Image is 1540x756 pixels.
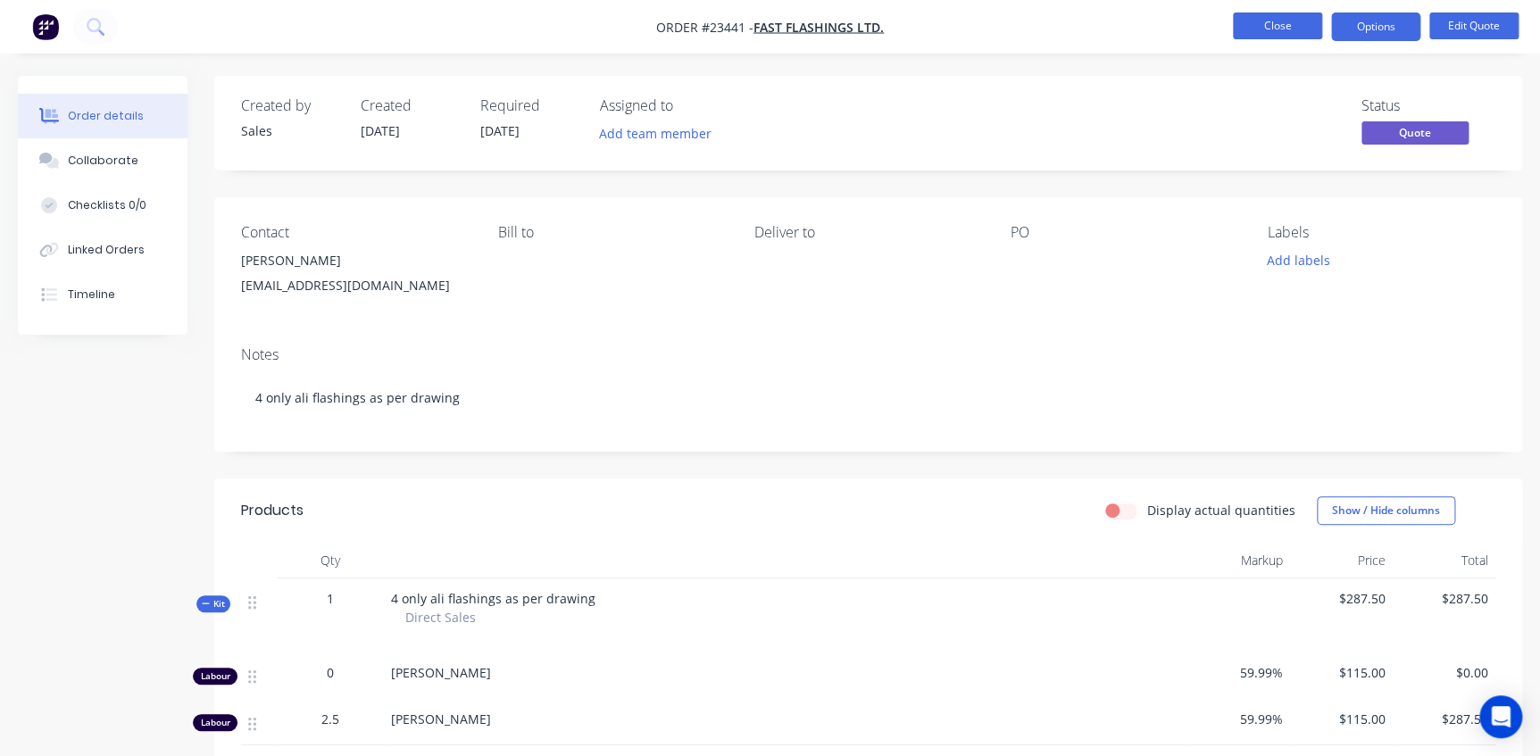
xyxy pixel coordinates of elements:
[1147,501,1295,519] label: Display actual quantities
[1195,663,1283,682] span: 59.99%
[391,710,491,727] span: [PERSON_NAME]
[241,248,469,273] div: [PERSON_NAME]
[480,97,579,114] div: Required
[753,19,884,36] a: Fast Flashings Ltd.
[1268,224,1495,241] div: Labels
[68,108,144,124] div: Order details
[754,224,982,241] div: Deliver to
[241,224,469,241] div: Contact
[18,138,187,183] button: Collaborate
[1187,543,1290,578] div: Markup
[590,121,721,145] button: Add team member
[1297,663,1386,682] span: $115.00
[196,595,230,612] div: Kit
[1400,710,1488,728] span: $287.50
[600,121,721,145] button: Add team member
[1400,589,1488,608] span: $287.50
[497,224,725,241] div: Bill to
[241,248,469,305] div: [PERSON_NAME][EMAIL_ADDRESS][DOMAIN_NAME]
[68,153,138,169] div: Collaborate
[1361,121,1469,144] span: Quote
[18,228,187,272] button: Linked Orders
[361,97,459,114] div: Created
[391,664,491,681] span: [PERSON_NAME]
[241,97,339,114] div: Created by
[1479,695,1522,738] div: Open Intercom Messenger
[68,287,115,303] div: Timeline
[1400,663,1488,682] span: $0.00
[1393,543,1495,578] div: Total
[18,94,187,138] button: Order details
[1233,12,1322,39] button: Close
[1297,589,1386,608] span: $287.50
[361,122,400,139] span: [DATE]
[1331,12,1420,41] button: Options
[327,663,334,682] span: 0
[241,273,469,298] div: [EMAIL_ADDRESS][DOMAIN_NAME]
[1361,121,1469,148] button: Quote
[68,197,146,213] div: Checklists 0/0
[1011,224,1238,241] div: PO
[241,500,304,521] div: Products
[68,242,145,258] div: Linked Orders
[1195,710,1283,728] span: 59.99%
[600,97,778,114] div: Assigned to
[480,122,520,139] span: [DATE]
[202,597,225,611] span: Kit
[1317,496,1455,525] button: Show / Hide columns
[277,543,384,578] div: Qty
[241,370,1495,425] div: 4 only ali flashings as per drawing
[241,121,339,140] div: Sales
[656,19,753,36] span: Order #23441 -
[241,346,1495,363] div: Notes
[1361,97,1495,114] div: Status
[1429,12,1519,39] button: Edit Quote
[18,183,187,228] button: Checklists 0/0
[193,714,237,731] div: Labour
[327,589,334,608] span: 1
[18,272,187,317] button: Timeline
[391,590,595,607] span: 4 only ali flashings as per drawing
[1257,248,1339,272] button: Add labels
[405,608,476,627] span: Direct Sales
[1290,543,1393,578] div: Price
[193,668,237,685] div: Labour
[321,710,339,728] span: 2.5
[32,13,59,40] img: Factory
[1297,710,1386,728] span: $115.00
